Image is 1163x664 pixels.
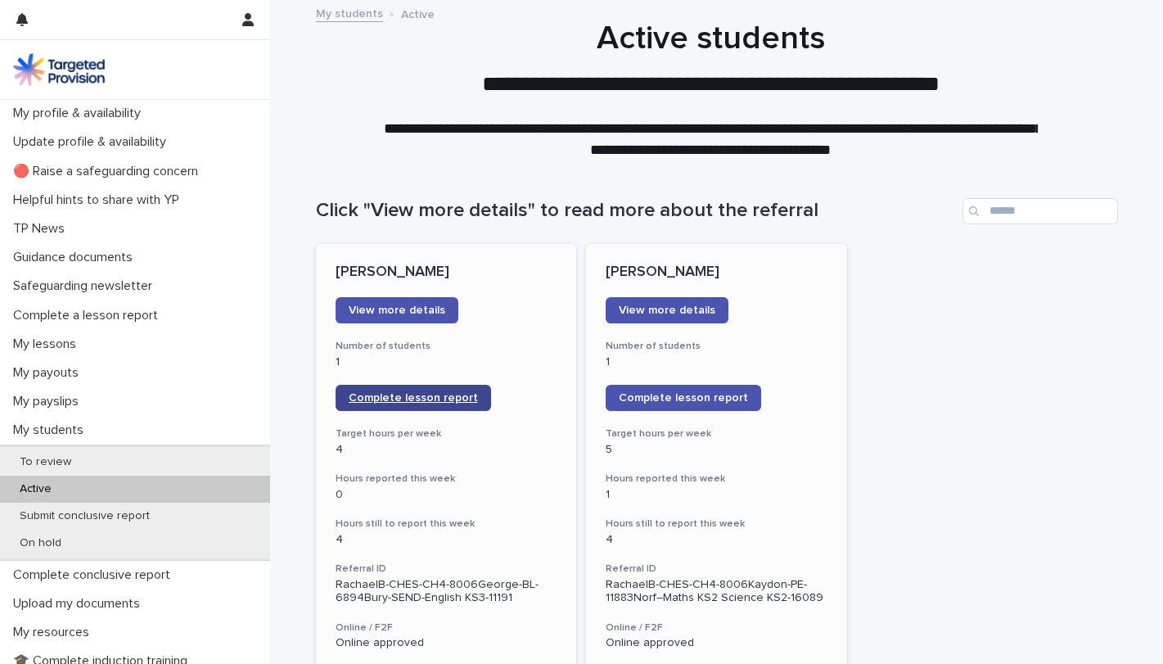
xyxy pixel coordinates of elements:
[606,578,827,606] p: RachaelB-CHES-CH4-8006Kaydon-PE-11883Norf--Maths KS2 Science KS2-16089
[7,394,92,409] p: My payslips
[349,305,445,316] span: View more details
[336,488,557,502] p: 0
[7,278,165,294] p: Safeguarding newsletter
[309,19,1111,58] h1: Active students
[7,482,65,496] p: Active
[606,443,827,457] p: 5
[336,297,458,323] a: View more details
[7,567,183,583] p: Complete conclusive report
[336,340,557,353] h3: Number of students
[619,392,748,404] span: Complete lesson report
[349,392,478,404] span: Complete lesson report
[7,308,171,323] p: Complete a lesson report
[606,562,827,576] h3: Referral ID
[7,164,211,179] p: 🔴 Raise a safeguarding concern
[7,134,179,150] p: Update profile & availability
[336,636,557,650] p: Online approved
[7,365,92,381] p: My payouts
[316,199,956,223] h1: Click "View more details" to read more about the referral
[606,264,827,282] p: [PERSON_NAME]
[606,427,827,440] h3: Target hours per week
[606,517,827,531] h3: Hours still to report this week
[7,337,89,352] p: My lessons
[962,198,1118,224] input: Search
[13,53,105,86] img: M5nRWzHhSzIhMunXDL62
[336,472,557,486] h3: Hours reported this week
[336,385,491,411] a: Complete lesson report
[606,340,827,353] h3: Number of students
[7,509,163,523] p: Submit conclusive report
[336,533,557,547] p: 4
[606,385,761,411] a: Complete lesson report
[606,533,827,547] p: 4
[336,427,557,440] h3: Target hours per week
[7,422,97,438] p: My students
[336,264,557,282] p: [PERSON_NAME]
[7,192,192,208] p: Helpful hints to share with YP
[7,536,74,550] p: On hold
[336,578,557,606] p: RachaelB-CHES-CH4-8006George-BL-6894Bury-SEND-English KS3-11191
[336,621,557,635] h3: Online / F2F
[336,562,557,576] h3: Referral ID
[606,472,827,486] h3: Hours reported this week
[7,250,146,265] p: Guidance documents
[7,455,84,469] p: To review
[7,221,78,237] p: TP News
[7,596,153,612] p: Upload my documents
[7,106,154,121] p: My profile & availability
[336,517,557,531] h3: Hours still to report this week
[336,443,557,457] p: 4
[606,621,827,635] h3: Online / F2F
[606,297,728,323] a: View more details
[606,488,827,502] p: 1
[316,3,383,22] a: My students
[606,355,827,369] p: 1
[7,625,102,640] p: My resources
[619,305,715,316] span: View more details
[401,4,435,22] p: Active
[606,636,827,650] p: Online approved
[336,355,557,369] p: 1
